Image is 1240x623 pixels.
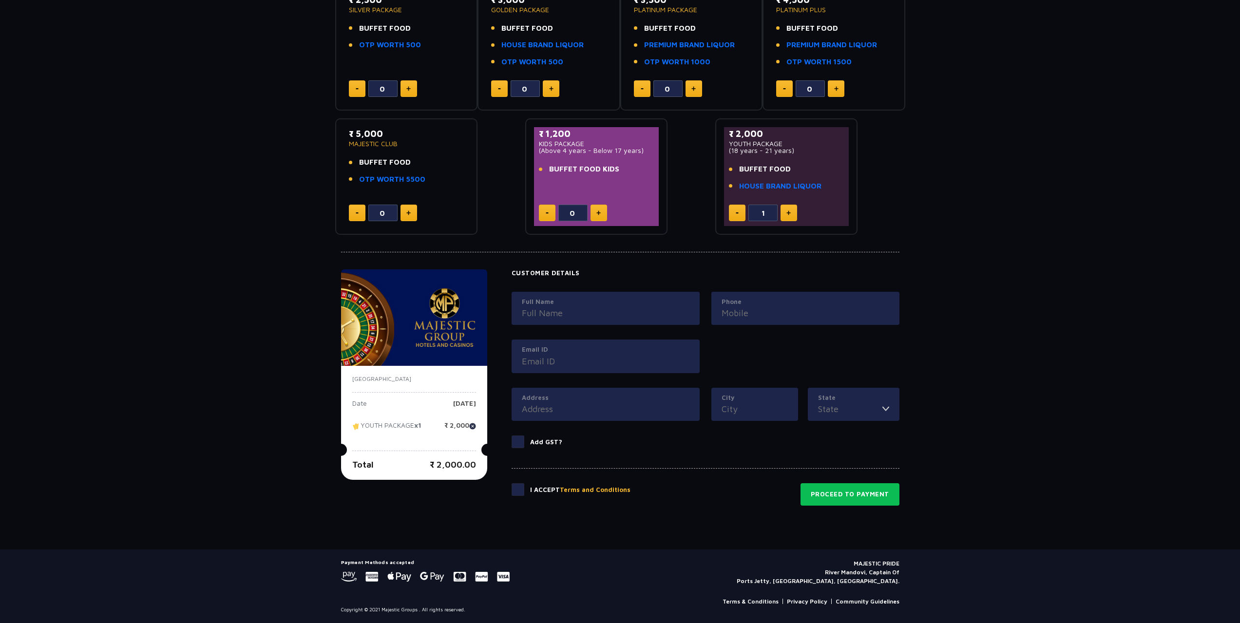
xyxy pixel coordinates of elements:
p: Add GST? [530,437,562,447]
img: minus [641,88,644,90]
a: OTP WORTH 1500 [786,57,852,68]
img: minus [736,212,739,214]
a: HOUSE BRAND LIQUOR [501,39,584,51]
a: Privacy Policy [787,597,827,606]
a: PREMIUM BRAND LIQUOR [786,39,877,51]
input: City [722,402,788,415]
p: MAJESTIC CLUB [349,140,464,147]
input: Full Name [522,306,689,320]
img: toggler icon [882,402,889,415]
img: plus [549,86,553,91]
p: I Accept [530,485,630,495]
p: SILVER PACKAGE [349,6,464,13]
span: BUFFET FOOD [644,23,696,34]
p: [GEOGRAPHIC_DATA] [352,375,476,383]
span: BUFFET FOOD [739,164,791,175]
img: minus [356,212,359,214]
button: Proceed to Payment [801,483,899,506]
img: minus [546,212,549,214]
input: State [818,402,882,415]
h4: Customer Details [512,269,899,277]
label: Address [522,393,689,403]
label: Phone [722,297,889,307]
p: ₹ 5,000 [349,127,464,140]
img: plus [786,210,791,215]
p: PLATINUM PLUS [776,6,892,13]
span: BUFFET FOOD [359,157,411,168]
p: YOUTH PACKAGE [729,140,844,147]
img: plus [596,210,601,215]
button: Terms and Conditions [560,485,630,495]
a: Terms & Conditions [723,597,779,606]
p: ₹ 2,000 [729,127,844,140]
a: OTP WORTH 1000 [644,57,710,68]
p: Total [352,458,374,471]
a: PREMIUM BRAND LIQUOR [644,39,735,51]
p: ₹ 2,000 [444,422,476,436]
img: plus [834,86,839,91]
a: Community Guidelines [836,597,899,606]
label: Full Name [522,297,689,307]
img: minus [783,88,786,90]
span: BUFFET FOOD [786,23,838,34]
img: majesticPride-banner [341,269,487,366]
p: (18 years - 21 years) [729,147,844,154]
span: BUFFET FOOD KIDS [549,164,619,175]
img: minus [356,88,359,90]
a: HOUSE BRAND LIQUOR [739,181,821,192]
img: plus [406,86,411,91]
h5: Payment Methods accepted [341,559,510,565]
label: State [818,393,889,403]
a: OTP WORTH 500 [501,57,563,68]
span: BUFFET FOOD [359,23,411,34]
p: Date [352,400,367,415]
input: Mobile [722,306,889,320]
p: Copyright © 2021 Majestic Groups . All rights reserved. [341,606,465,613]
a: OTP WORTH 500 [359,39,421,51]
input: Address [522,402,689,415]
p: ₹ 2,000.00 [430,458,476,471]
p: [DATE] [453,400,476,415]
strong: x1 [414,421,421,430]
p: GOLDEN PACKAGE [491,6,607,13]
label: Email ID [522,345,689,355]
p: ₹ 1,200 [539,127,654,140]
img: tikcet [352,422,361,431]
input: Email ID [522,355,689,368]
img: plus [691,86,696,91]
p: KIDS PACKAGE [539,140,654,147]
p: (Above 4 years - Below 17 years) [539,147,654,154]
a: OTP WORTH 5500 [359,174,425,185]
img: minus [498,88,501,90]
img: plus [406,210,411,215]
p: YOUTH PACKAGE [352,422,421,436]
span: BUFFET FOOD [501,23,553,34]
label: City [722,393,788,403]
p: MAJESTIC PRIDE River Mandovi, Captain Of Ports Jetty, [GEOGRAPHIC_DATA], [GEOGRAPHIC_DATA]. [737,559,899,585]
p: PLATINUM PACKAGE [634,6,749,13]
